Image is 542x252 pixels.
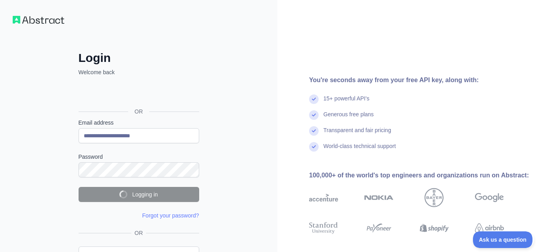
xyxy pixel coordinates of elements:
a: Forgot your password? [142,212,199,219]
div: You're seconds away from your free API key, along with: [309,75,529,85]
p: Welcome back [79,68,199,76]
div: Transparent and fair pricing [323,126,391,142]
img: stanford university [309,221,338,235]
img: check mark [309,94,319,104]
h2: Login [79,51,199,65]
div: Acceder con Google. Se abre en una pestaña nueva [79,85,198,102]
img: check mark [309,142,319,152]
img: airbnb [475,221,504,235]
img: nokia [364,188,393,207]
img: check mark [309,110,319,120]
iframe: Toggle Customer Support [473,231,534,248]
img: Workflow [13,16,64,24]
div: 15+ powerful API's [323,94,369,110]
img: bayer [425,188,444,207]
img: check mark [309,126,319,136]
iframe: Botón de Acceder con Google [75,85,202,102]
label: Password [79,153,199,161]
div: Generous free plans [323,110,374,126]
img: shopify [420,221,449,235]
div: World-class technical support [323,142,396,158]
img: payoneer [364,221,393,235]
img: google [475,188,504,207]
img: accenture [309,188,338,207]
label: Email address [79,119,199,127]
span: OR [128,108,149,115]
div: 100,000+ of the world's top engineers and organizations run on Abstract: [309,171,529,180]
span: OR [131,229,146,237]
button: Logging in [79,187,199,202]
